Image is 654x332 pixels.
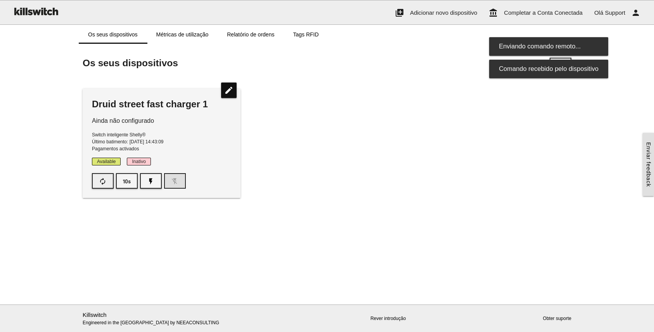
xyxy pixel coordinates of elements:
span: Pagamentos activados [92,146,139,151]
a: Tags RFID [284,25,328,44]
i: edit [221,83,237,98]
i: autorenew [99,174,107,189]
span: Os seus dispositivos [83,58,178,68]
div: Enviando comando remoto... [489,37,608,56]
a: Obter suporte [543,316,571,321]
i: timer_10 [123,174,131,189]
button: flash_on [140,173,162,189]
i: flash_on [147,174,155,189]
a: Killswitch [83,311,107,318]
i: add_to_photos [395,0,404,25]
span: Inativo [127,158,151,165]
span: Available [92,158,121,165]
a: Relatório de ordens [218,25,284,44]
a: Enviar feedback [643,133,654,196]
span: Último batimento: [DATE] 14:43:09 [92,139,164,144]
i: person [631,0,640,25]
span: Completar a Conta Conectada [504,9,583,16]
a: Os seus dispositivos [79,25,147,44]
p: Engineered in the [GEOGRAPHIC_DATA] by NEEACONSULTING [83,311,240,327]
button: autorenew [92,173,114,189]
a: Métricas de utilização [147,25,218,44]
i: account_balance [489,0,498,25]
span: Switch inteligente Shelly® [92,132,145,138]
a: Rever introdução [370,316,406,321]
p: Ainda não configurado [92,116,231,126]
span: Support [605,9,625,16]
span: Adicionar novo dispositivo [410,9,477,16]
span: Olá [594,9,603,16]
div: Comando recebido pelo dispositivo [489,60,608,78]
button: timer_10 [116,173,138,189]
div: Druid street fast charger 1 [92,98,231,110]
img: ks-logo-black-160-b.png [12,0,60,22]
